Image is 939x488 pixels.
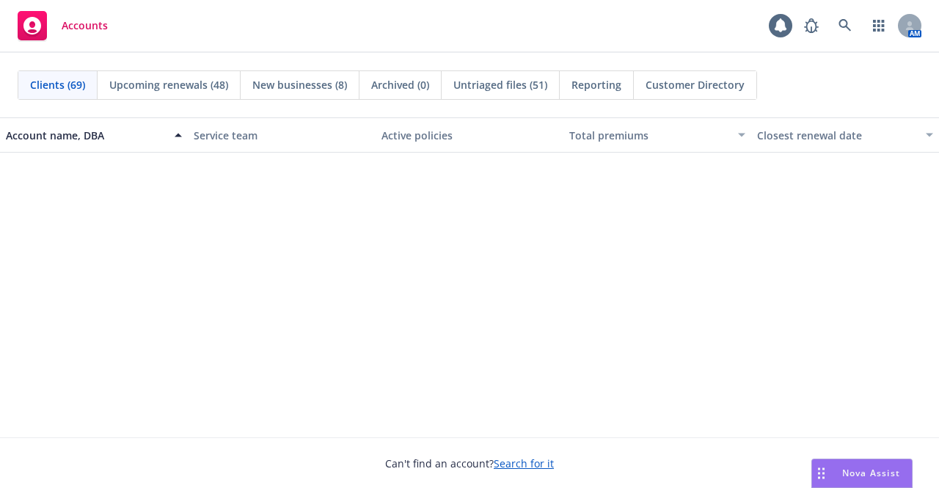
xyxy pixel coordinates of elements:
a: Search [830,11,860,40]
div: Service team [194,128,370,143]
span: Archived (0) [371,77,429,92]
button: Active policies [376,117,563,153]
div: Account name, DBA [6,128,166,143]
a: Switch app [864,11,894,40]
div: Drag to move [812,459,830,487]
span: New businesses (8) [252,77,347,92]
div: Closest renewal date [757,128,917,143]
div: Active policies [381,128,558,143]
a: Report a Bug [797,11,826,40]
span: Can't find an account? [385,456,554,471]
span: Accounts [62,20,108,32]
span: Clients (69) [30,77,85,92]
button: Nova Assist [811,459,913,488]
div: Total premiums [569,128,729,143]
span: Nova Assist [842,467,900,479]
span: Untriaged files (51) [453,77,547,92]
a: Search for it [494,456,554,470]
button: Total premiums [563,117,751,153]
span: Upcoming renewals (48) [109,77,228,92]
a: Accounts [12,5,114,46]
span: Reporting [571,77,621,92]
button: Service team [188,117,376,153]
span: Customer Directory [646,77,745,92]
button: Closest renewal date [751,117,939,153]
